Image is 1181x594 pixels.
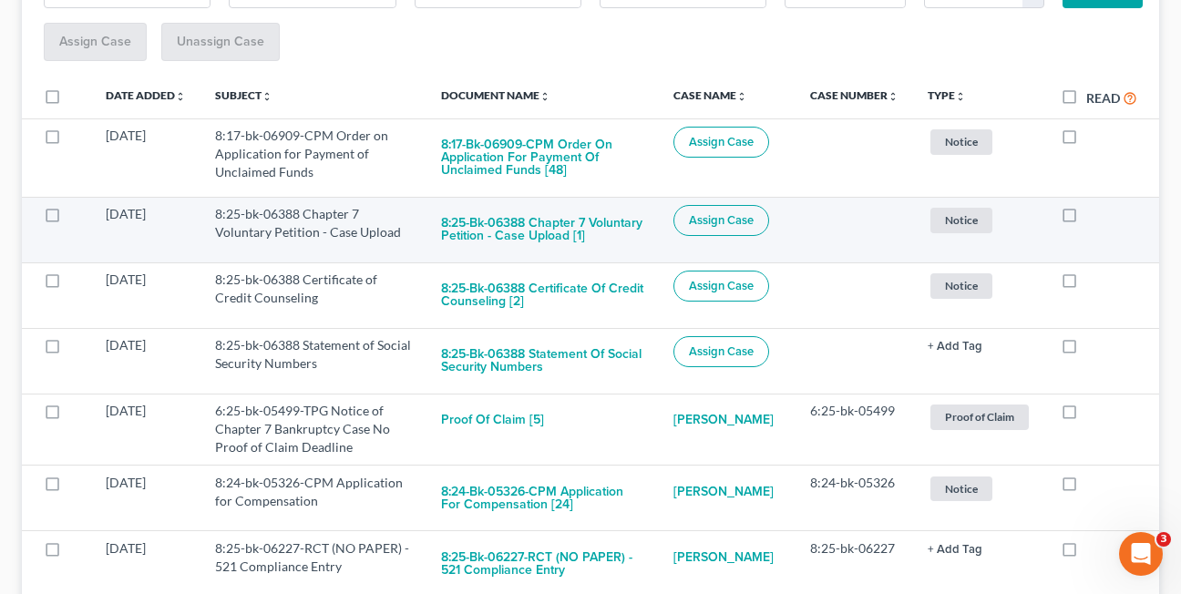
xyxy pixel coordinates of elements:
button: Assign Case [673,127,769,158]
a: Case Nameunfold_more [673,88,747,102]
td: 8:17-bk-06909-CPM Order on Application for Payment of Unclaimed Funds [200,118,426,197]
a: Document Nameunfold_more [441,88,550,102]
td: [DATE] [91,466,200,531]
a: Subjectunfold_more [215,88,272,102]
span: Assign Case [689,213,754,228]
span: Notice [930,476,992,501]
span: 3 [1156,532,1171,547]
button: + Add Tag [928,341,982,353]
button: + Add Tag [928,544,982,556]
i: unfold_more [888,91,899,102]
td: [DATE] [91,394,200,465]
td: [DATE] [91,262,200,328]
button: 8:17-bk-06909-CPM Order on Application for Payment of Unclaimed Funds [48] [441,127,644,189]
button: 8:24-bk-05326-CPM Application for Compensation [24] [441,474,644,523]
button: 8:25-bk-06388 Statement of Social Security Numbers [441,336,644,385]
a: [PERSON_NAME] [673,539,774,576]
td: [DATE] [91,328,200,394]
button: Proof of Claim [5] [441,402,544,438]
a: Date Addedunfold_more [106,88,186,102]
span: Assign Case [689,279,754,293]
td: [DATE] [91,197,200,262]
button: 8:25-bk-06388 Chapter 7 Voluntary Petition - Case Upload [1] [441,205,644,254]
a: Case Numberunfold_more [810,88,899,102]
label: Read [1086,88,1120,108]
a: [PERSON_NAME] [673,402,774,438]
i: unfold_more [955,91,966,102]
a: Notice [928,474,1032,504]
a: Notice [928,271,1032,301]
span: Proof of Claim [930,405,1029,429]
iframe: Intercom live chat [1119,532,1163,576]
span: Notice [930,208,992,232]
td: 8:25-bk-06388 Statement of Social Security Numbers [200,328,426,394]
a: Proof of Claim [928,402,1032,432]
td: 8:25-bk-06388 Chapter 7 Voluntary Petition - Case Upload [200,197,426,262]
a: Typeunfold_more [928,88,966,102]
td: 8:24-bk-05326-CPM Application for Compensation [200,466,426,531]
td: 8:24-bk-05326 [796,466,913,531]
a: + Add Tag [928,336,1032,354]
td: [DATE] [91,118,200,197]
i: unfold_more [736,91,747,102]
a: Notice [928,127,1032,157]
i: unfold_more [262,91,272,102]
td: 6:25-bk-05499 [796,394,913,465]
a: Notice [928,205,1032,235]
span: Notice [930,273,992,298]
span: Assign Case [689,344,754,359]
button: Assign Case [673,205,769,236]
a: [PERSON_NAME] [673,474,774,510]
td: 6:25-bk-05499-TPG Notice of Chapter 7 Bankruptcy Case No Proof of Claim Deadline [200,394,426,465]
button: Assign Case [673,271,769,302]
button: Assign Case [673,336,769,367]
button: 8:25-bk-06388 Certificate of Credit Counseling [2] [441,271,644,320]
i: unfold_more [539,91,550,102]
td: 8:25-bk-06388 Certificate of Credit Counseling [200,262,426,328]
i: unfold_more [175,91,186,102]
button: 8:25-bk-06227-RCT (NO PAPER) - 521 Compliance Entry [441,539,644,589]
span: Notice [930,129,992,154]
span: Assign Case [689,135,754,149]
a: + Add Tag [928,539,1032,558]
